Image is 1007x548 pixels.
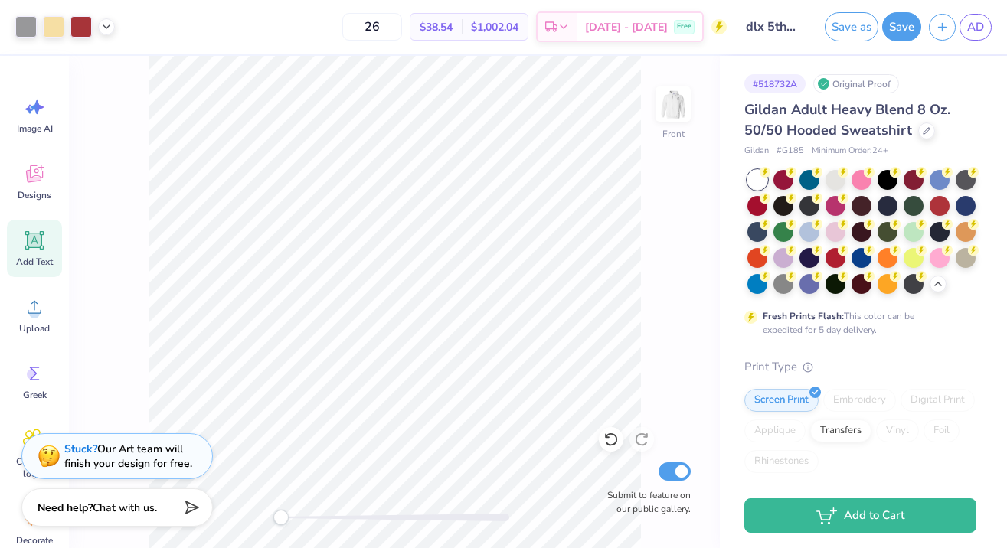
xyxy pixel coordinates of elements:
div: Original Proof [813,74,899,93]
span: Designs [18,189,51,201]
strong: Fresh Prints Flash: [763,310,844,322]
div: Vinyl [876,419,919,442]
span: Gildan [744,145,769,158]
span: Chat with us. [93,501,157,515]
span: # G185 [777,145,804,158]
span: Minimum Order: 24 + [812,145,888,158]
span: Gildan Adult Heavy Blend 8 Oz. 50/50 Hooded Sweatshirt [744,100,950,139]
strong: Stuck? [64,442,97,456]
span: Image AI [17,122,53,135]
span: Add Text [16,256,53,268]
div: Digital Print [901,389,975,412]
div: Our Art team will finish your design for free. [64,442,192,471]
div: # 518732A [744,74,806,93]
span: AD [967,18,984,36]
div: Foil [924,419,960,442]
div: Applique [744,419,806,442]
a: AD [960,14,992,41]
strong: Need help? [38,501,93,515]
button: Save as [825,12,878,41]
span: $38.54 [420,19,453,35]
span: Greek [23,389,47,401]
span: [DATE] - [DATE] [585,19,668,35]
span: Upload [19,322,50,334]
div: This color can be expedited for 5 day delivery. [763,309,951,337]
input: – – [342,13,402,41]
div: Accessibility label [273,510,289,525]
span: Clipart & logos [9,455,60,480]
div: Print Type [744,358,976,376]
input: Untitled Design [734,11,809,42]
button: Save [882,12,921,41]
label: Submit to feature on our public gallery. [599,488,691,516]
span: $1,002.04 [471,19,518,35]
img: Front [658,89,688,119]
div: Screen Print [744,389,819,412]
div: Rhinestones [744,450,819,473]
button: Add to Cart [744,498,976,533]
div: Transfers [810,419,871,442]
span: Free [677,21,691,32]
div: Embroidery [823,389,896,412]
div: Front [662,127,685,141]
span: Decorate [16,534,53,546]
